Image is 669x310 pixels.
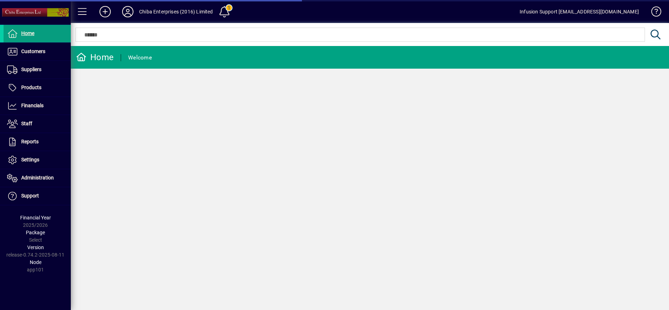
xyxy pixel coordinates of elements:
span: Version [27,245,44,250]
a: Administration [4,169,71,187]
div: Infusion Support [EMAIL_ADDRESS][DOMAIN_NAME] [520,6,639,17]
span: Administration [21,175,54,180]
button: Add [94,5,116,18]
span: Customers [21,48,45,54]
span: Financial Year [20,215,51,220]
a: Reports [4,133,71,151]
a: Products [4,79,71,97]
span: Package [26,230,45,235]
span: Staff [21,121,32,126]
span: Support [21,193,39,199]
span: Financials [21,103,44,108]
span: Node [30,259,41,265]
span: Settings [21,157,39,162]
a: Settings [4,151,71,169]
a: Support [4,187,71,205]
span: Reports [21,139,39,144]
span: Suppliers [21,67,41,72]
span: Home [21,30,34,36]
a: Staff [4,115,71,133]
a: Suppliers [4,61,71,79]
span: Products [21,85,41,90]
button: Profile [116,5,139,18]
a: Knowledge Base [646,1,660,24]
div: Home [76,52,114,63]
div: Chiba Enterprises (2016) Limited [139,6,213,17]
a: Customers [4,43,71,61]
div: Welcome [128,52,152,63]
a: Financials [4,97,71,115]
